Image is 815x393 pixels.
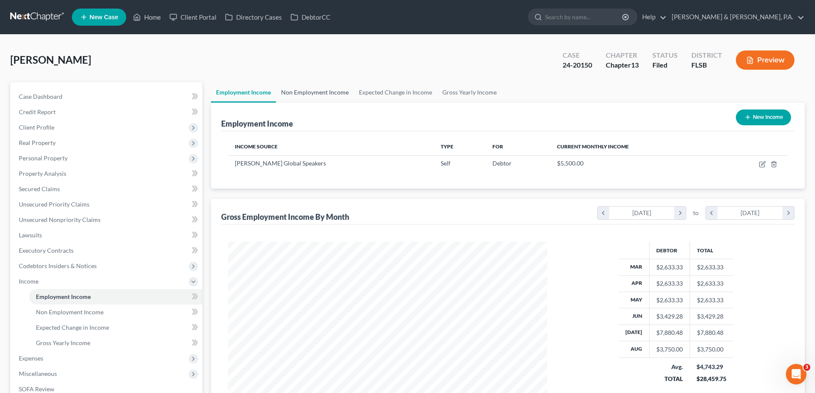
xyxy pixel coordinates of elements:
[563,50,592,60] div: Case
[690,325,733,341] td: $7,880.48
[691,60,722,70] div: FLSB
[693,209,699,217] span: to
[706,207,717,219] i: chevron_left
[649,242,690,259] th: Debtor
[10,53,91,66] span: [PERSON_NAME]
[19,231,42,239] span: Lawsuits
[19,93,62,100] span: Case Dashboard
[12,166,202,181] a: Property Analysis
[19,124,54,131] span: Client Profile
[12,89,202,104] a: Case Dashboard
[36,324,109,331] span: Expected Change in Income
[690,341,733,358] td: $3,750.00
[221,212,349,222] div: Gross Employment Income By Month
[690,292,733,308] td: $2,633.33
[667,9,804,25] a: [PERSON_NAME] & [PERSON_NAME], P.A.
[19,154,68,162] span: Personal Property
[690,242,733,259] th: Total
[690,259,733,275] td: $2,633.33
[211,82,276,103] a: Employment Income
[619,308,649,325] th: Jun
[354,82,437,103] a: Expected Change in Income
[19,108,56,115] span: Credit Report
[29,304,202,320] a: Non Employment Income
[652,60,678,70] div: Filed
[619,325,649,341] th: [DATE]
[803,364,810,371] span: 3
[656,296,683,304] div: $2,633.33
[619,259,649,275] th: Mar
[19,247,74,254] span: Executory Contracts
[609,207,675,219] div: [DATE]
[690,308,733,325] td: $3,429.28
[441,160,450,167] span: Self
[786,364,806,384] iframe: Intercom live chat
[619,341,649,358] th: Aug
[563,60,592,70] div: 24-20150
[12,212,202,228] a: Unsecured Nonpriority Claims
[165,9,221,25] a: Client Portal
[656,375,683,383] div: TOTAL
[19,185,60,192] span: Secured Claims
[19,262,97,269] span: Codebtors Insiders & Notices
[736,109,791,125] button: New Income
[19,216,101,223] span: Unsecured Nonpriority Claims
[656,328,683,337] div: $7,880.48
[656,279,683,288] div: $2,633.33
[656,363,683,371] div: Avg.
[19,201,89,208] span: Unsecured Priority Claims
[619,292,649,308] th: May
[691,50,722,60] div: District
[598,207,609,219] i: chevron_left
[12,104,202,120] a: Credit Report
[656,345,683,354] div: $3,750.00
[29,289,202,304] a: Employment Income
[235,143,278,150] span: Income Source
[656,263,683,272] div: $2,633.33
[29,335,202,351] a: Gross Yearly Income
[36,308,104,316] span: Non Employment Income
[19,278,39,285] span: Income
[89,14,118,21] span: New Case
[557,160,584,167] span: $5,500.00
[717,207,783,219] div: [DATE]
[696,363,726,371] div: $4,743.29
[690,275,733,292] td: $2,633.33
[29,320,202,335] a: Expected Change in Income
[437,82,502,103] a: Gross Yearly Income
[12,228,202,243] a: Lawsuits
[492,160,512,167] span: Debtor
[286,9,335,25] a: DebtorCC
[221,118,293,129] div: Employment Income
[12,197,202,212] a: Unsecured Priority Claims
[619,275,649,292] th: Apr
[782,207,794,219] i: chevron_right
[545,9,623,25] input: Search by name...
[638,9,667,25] a: Help
[276,82,354,103] a: Non Employment Income
[492,143,503,150] span: For
[696,375,726,383] div: $28,459.75
[19,370,57,377] span: Miscellaneous
[19,385,54,393] span: SOFA Review
[557,143,629,150] span: Current Monthly Income
[36,293,91,300] span: Employment Income
[736,50,794,70] button: Preview
[652,50,678,60] div: Status
[19,355,43,362] span: Expenses
[235,160,326,167] span: [PERSON_NAME] Global Speakers
[631,61,639,69] span: 13
[36,339,90,346] span: Gross Yearly Income
[656,312,683,321] div: $3,429.28
[19,170,66,177] span: Property Analysis
[129,9,165,25] a: Home
[12,243,202,258] a: Executory Contracts
[19,139,56,146] span: Real Property
[441,143,453,150] span: Type
[606,60,639,70] div: Chapter
[12,181,202,197] a: Secured Claims
[221,9,286,25] a: Directory Cases
[606,50,639,60] div: Chapter
[674,207,686,219] i: chevron_right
